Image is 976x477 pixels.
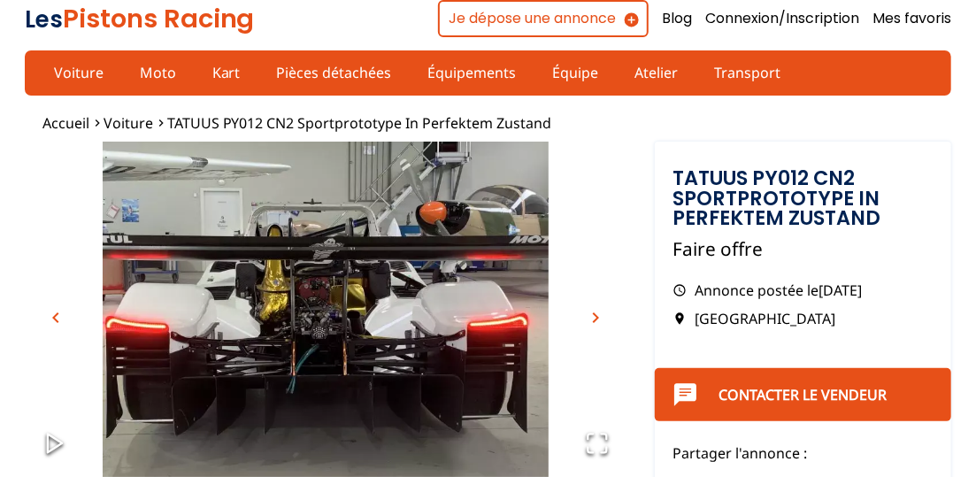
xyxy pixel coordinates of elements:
[25,142,627,476] img: image
[567,413,627,476] button: Open Fullscreen
[104,113,153,133] a: Voiture
[672,443,934,463] p: Partager l'annonce :
[662,9,692,28] a: Blog
[201,58,252,88] a: Kart
[42,304,69,331] button: chevron_left
[672,236,934,262] p: Faire offre
[672,281,934,300] p: Annonce postée le [DATE]
[128,58,188,88] a: Moto
[655,368,951,421] button: Contacter le vendeur
[872,9,951,28] a: Mes favoris
[42,58,115,88] a: Voiture
[417,58,528,88] a: Équipements
[542,58,611,88] a: Équipe
[167,113,552,133] a: TATUUS PY012 CN2 Sportprototype in perfektem Zustand
[265,58,403,88] a: Pièces détachées
[25,413,85,476] button: Play or Pause Slideshow
[25,4,63,35] span: Les
[45,307,66,328] span: chevron_left
[25,1,255,36] a: LesPistons Racing
[583,304,610,331] button: chevron_right
[42,113,89,133] a: Accueil
[719,385,888,404] a: Contacter le vendeur
[586,307,607,328] span: chevron_right
[624,58,690,88] a: Atelier
[672,168,934,227] h1: TATUUS PY012 CN2 Sportprototype in perfektem Zustand
[703,58,793,88] a: Transport
[25,142,627,476] div: Go to Slide 4
[705,9,859,28] a: Connexion/Inscription
[672,309,934,328] p: [GEOGRAPHIC_DATA]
